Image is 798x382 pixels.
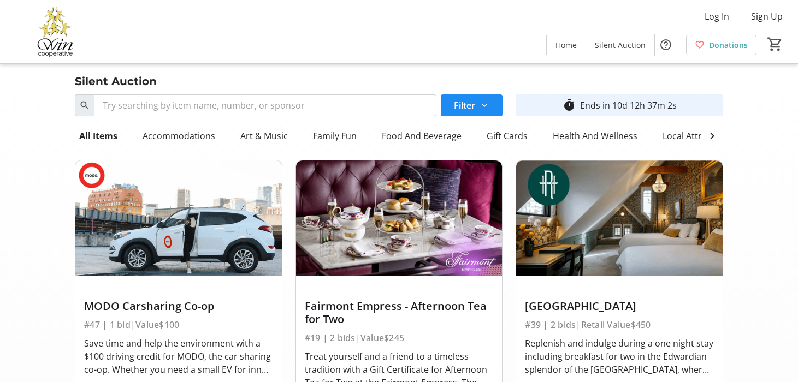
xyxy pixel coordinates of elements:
[305,330,494,345] div: #19 | 2 bids | Value $245
[75,160,282,276] img: MODO Carsharing Co-op
[555,39,577,51] span: Home
[94,94,436,116] input: Try searching by item name, number, or sponsor
[742,8,791,25] button: Sign Up
[525,317,714,332] div: #39 | 2 bids | Retail Value $450
[686,35,756,55] a: Donations
[84,337,273,376] div: Save time and help the environment with a $100 driving credit for MODO, the car sharing co-op. Wh...
[138,125,220,147] div: Accommodations
[709,39,748,51] span: Donations
[454,99,475,112] span: Filter
[296,160,503,276] img: Fairmont Empress - Afternoon Tea for Two
[751,10,783,23] span: Sign Up
[516,160,723,276] img: Rosemead House Hotel
[75,125,122,147] div: All Items
[7,4,104,59] img: Victoria Women In Need Community Cooperative's Logo
[525,337,714,376] div: Replenish and indulge during a one night stay including breakfast for two in the Edwardian splend...
[563,99,576,112] mat-icon: timer_outline
[84,300,273,313] div: MODO Carsharing Co-op
[547,35,586,55] a: Home
[441,94,503,116] button: Filter
[696,8,738,25] button: Log In
[68,73,163,90] div: Silent Auction
[525,300,714,313] div: [GEOGRAPHIC_DATA]
[655,34,677,56] button: Help
[595,39,646,51] span: Silent Auction
[765,34,785,54] button: Cart
[377,125,466,147] div: Food And Beverage
[482,125,532,147] div: Gift Cards
[309,125,361,147] div: Family Fun
[84,317,273,332] div: #47 | 1 bid | Value $100
[548,125,642,147] div: Health And Wellness
[236,125,292,147] div: Art & Music
[586,35,654,55] a: Silent Auction
[658,125,736,147] div: Local Attractions
[580,99,677,112] div: Ends in 10d 12h 37m 2s
[305,300,494,326] div: Fairmont Empress - Afternoon Tea for Two
[705,10,729,23] span: Log In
